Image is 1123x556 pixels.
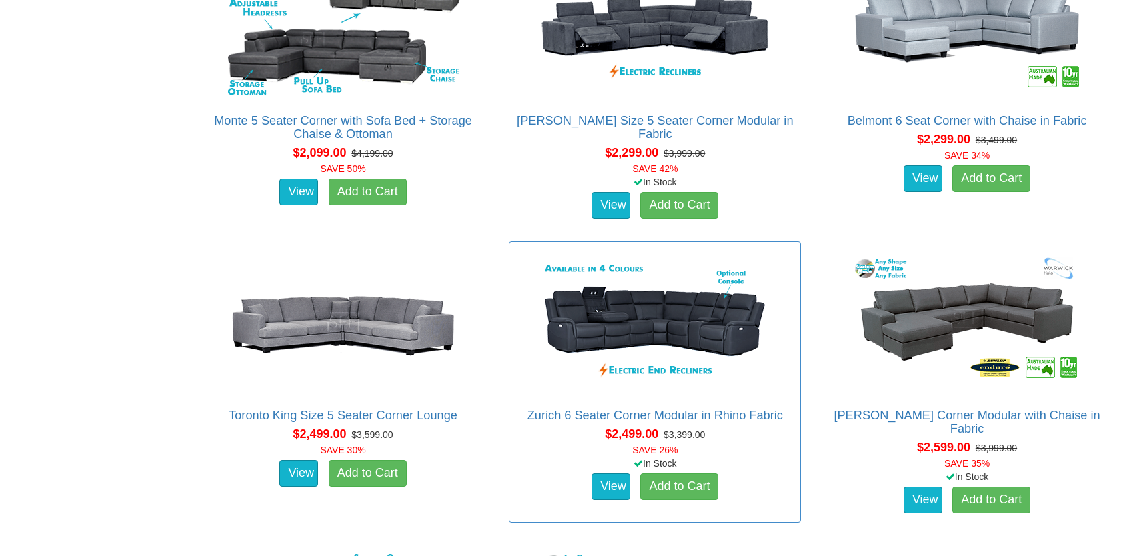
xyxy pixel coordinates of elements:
[592,473,630,500] a: View
[214,114,472,141] a: Monte 5 Seater Corner with Sofa Bed + Storage Chaise & Ottoman
[506,457,804,470] div: In Stock
[605,427,658,441] span: $2,499.00
[517,114,793,141] a: [PERSON_NAME] Size 5 Seater Corner Modular in Fabric
[592,192,630,219] a: View
[223,249,463,395] img: Toronto King Size 5 Seater Corner Lounge
[818,470,1116,483] div: In Stock
[904,165,942,192] a: View
[952,165,1030,192] a: Add to Cart
[640,473,718,500] a: Add to Cart
[320,445,365,455] font: SAVE 30%
[640,192,718,219] a: Add to Cart
[847,249,1087,395] img: Morton Corner Modular with Chaise in Fabric
[527,409,783,422] a: Zurich 6 Seater Corner Modular in Rhino Fabric
[605,146,658,159] span: $2,299.00
[632,445,678,455] font: SAVE 26%
[351,148,393,159] del: $4,199.00
[976,135,1017,145] del: $3,499.00
[976,443,1017,453] del: $3,999.00
[952,487,1030,513] a: Add to Cart
[664,429,705,440] del: $3,399.00
[535,249,775,395] img: Zurich 6 Seater Corner Modular in Rhino Fabric
[834,409,1100,435] a: [PERSON_NAME] Corner Modular with Chaise in Fabric
[632,163,678,174] font: SAVE 42%
[293,146,346,159] span: $2,099.00
[904,487,942,513] a: View
[351,429,393,440] del: $3,599.00
[944,458,990,469] font: SAVE 35%
[917,441,970,454] span: $2,599.00
[293,427,346,441] span: $2,499.00
[848,114,1087,127] a: Belmont 6 Seat Corner with Chaise in Fabric
[506,175,804,189] div: In Stock
[279,179,318,205] a: View
[329,179,407,205] a: Add to Cart
[917,133,970,146] span: $2,299.00
[664,148,705,159] del: $3,999.00
[329,460,407,487] a: Add to Cart
[279,460,318,487] a: View
[944,150,990,161] font: SAVE 34%
[320,163,365,174] font: SAVE 50%
[229,409,457,422] a: Toronto King Size 5 Seater Corner Lounge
